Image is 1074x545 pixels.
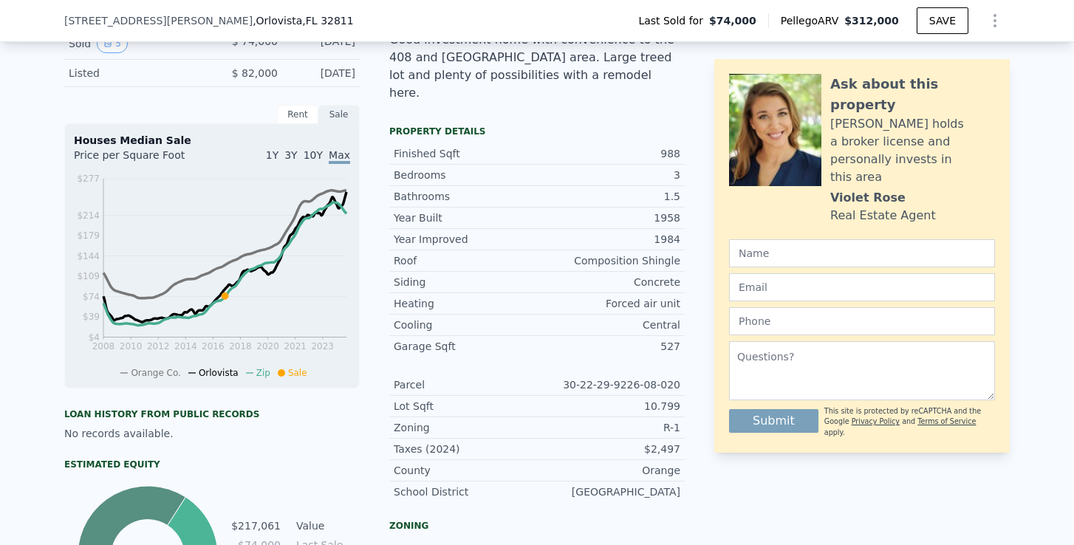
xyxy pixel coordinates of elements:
div: 988 [537,146,680,161]
div: Violet Rose [830,189,906,207]
div: R-1 [537,420,680,435]
span: Pellego ARV [781,13,845,28]
tspan: 2018 [229,341,252,352]
div: Concrete [537,275,680,289]
div: Sold [69,34,200,53]
span: Zip [256,368,270,378]
span: , Orlovista [253,13,354,28]
div: Garage Sqft [394,339,537,354]
div: Parcel [394,377,537,392]
tspan: 2020 [256,341,279,352]
div: 3 [537,168,680,182]
div: Ask about this property [830,74,995,115]
button: Submit [729,409,818,433]
tspan: $109 [77,271,100,281]
div: Orange [537,463,680,478]
span: $ 82,000 [232,67,278,79]
tspan: 2012 [147,341,170,352]
div: Cooling [394,318,537,332]
td: $217,061 [230,518,281,534]
span: 10Y [304,149,323,161]
tspan: 2023 [311,341,334,352]
div: Sale [318,105,360,124]
div: 10.799 [537,399,680,414]
div: Houses Median Sale [74,133,350,148]
tspan: $4 [89,332,100,343]
div: [GEOGRAPHIC_DATA] [537,484,680,499]
div: 527 [537,339,680,354]
div: [DATE] [290,34,355,53]
div: Property details [389,126,685,137]
div: Central [537,318,680,332]
span: Orlovista [199,368,239,378]
span: , FL 32811 [302,15,353,27]
div: School District [394,484,537,499]
tspan: $179 [77,230,100,241]
div: [PERSON_NAME] holds a broker license and personally invests in this area [830,115,995,186]
span: Orange Co. [131,368,180,378]
div: County [394,463,537,478]
input: Name [729,239,995,267]
div: 1.5 [537,189,680,204]
tspan: 2008 [92,341,115,352]
tspan: 2014 [174,341,197,352]
div: $2,497 [537,442,680,456]
input: Phone [729,307,995,335]
span: 1Y [266,149,278,161]
tspan: $39 [83,312,100,322]
button: View historical data [97,34,128,53]
div: [DATE] [290,66,355,80]
div: This site is protected by reCAPTCHA and the Google and apply. [824,406,995,438]
a: Terms of Service [917,417,976,425]
span: Last Sold for [638,13,709,28]
input: Email [729,273,995,301]
td: Value [293,518,360,534]
div: Zoning [394,420,537,435]
div: Loan history from public records [64,408,360,420]
div: Good investment home with convenience to the 408 and [GEOGRAPHIC_DATA] area. Large treed lot and ... [389,31,685,102]
div: Price per Square Foot [74,148,212,171]
div: Composition Shingle [537,253,680,268]
div: 1958 [537,210,680,225]
div: Estimated Equity [64,459,360,470]
span: $74,000 [709,13,756,28]
div: Year Improved [394,232,537,247]
tspan: $277 [77,174,100,184]
div: Real Estate Agent [830,207,936,224]
div: Bathrooms [394,189,537,204]
div: 30-22-29-9226-08-020 [537,377,680,392]
div: Zoning [389,520,685,532]
div: Listed [69,66,200,80]
div: Year Built [394,210,537,225]
tspan: 2010 [120,341,143,352]
span: [STREET_ADDRESS][PERSON_NAME] [64,13,253,28]
div: Roof [394,253,537,268]
tspan: 2021 [284,341,307,352]
div: Heating [394,296,537,311]
div: Forced air unit [537,296,680,311]
div: Lot Sqft [394,399,537,414]
span: Max [329,149,350,164]
span: 3Y [284,149,297,161]
div: Finished Sqft [394,146,537,161]
div: 1984 [537,232,680,247]
button: SAVE [917,7,968,34]
tspan: $214 [77,210,100,221]
tspan: $144 [77,251,100,261]
span: $312,000 [844,15,899,27]
tspan: 2016 [202,341,225,352]
div: Bedrooms [394,168,537,182]
div: Siding [394,275,537,289]
a: Privacy Policy [852,417,900,425]
button: Show Options [980,6,1010,35]
div: No records available. [64,426,360,441]
tspan: $74 [83,292,100,302]
div: Taxes (2024) [394,442,537,456]
span: Sale [288,368,307,378]
div: Rent [277,105,318,124]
